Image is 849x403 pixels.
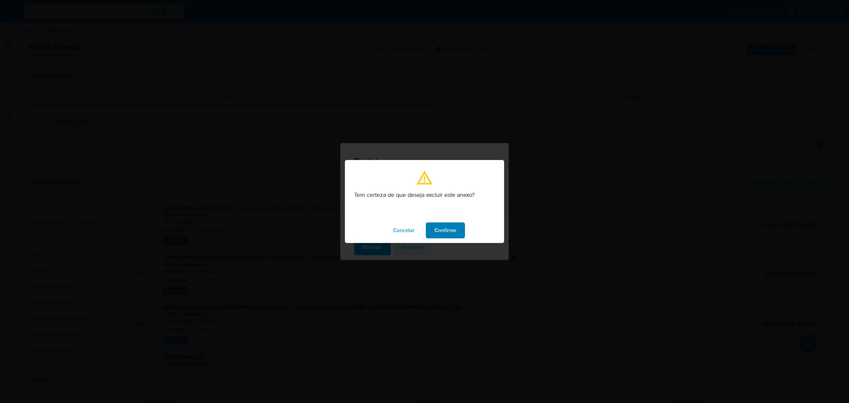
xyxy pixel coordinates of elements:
span: Cancelar [393,223,415,238]
button: modal_confirmation.cancel [384,222,423,238]
button: modal_confirmation.confirm [426,222,465,238]
span: Confirme [434,223,456,238]
div: modal_confirmation.title [345,160,504,243]
p: Tem certeza de que deseja excluir este anexo? [354,191,495,199]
